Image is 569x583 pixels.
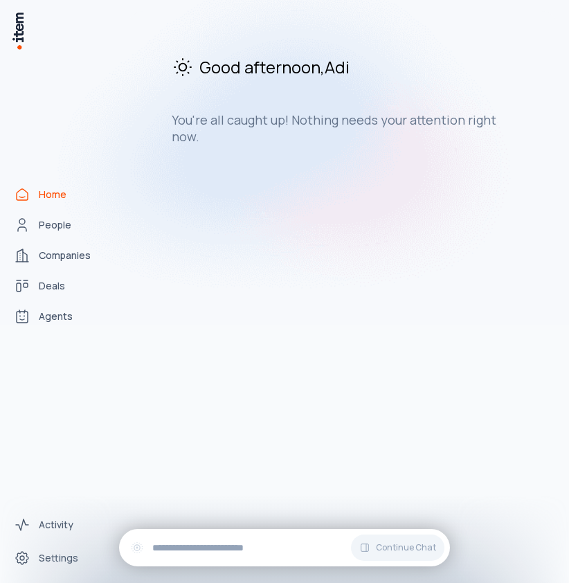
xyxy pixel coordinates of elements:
button: Continue Chat [351,535,444,561]
a: Settings [8,544,114,572]
h2: Good afternoon , Adi [172,55,514,78]
h3: You're all caught up! Nothing needs your attention right now. [172,111,514,145]
span: Settings [39,551,78,565]
span: Continue Chat [376,542,436,553]
span: Activity [39,518,73,532]
div: Continue Chat [119,529,450,566]
a: Activity [8,511,114,539]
